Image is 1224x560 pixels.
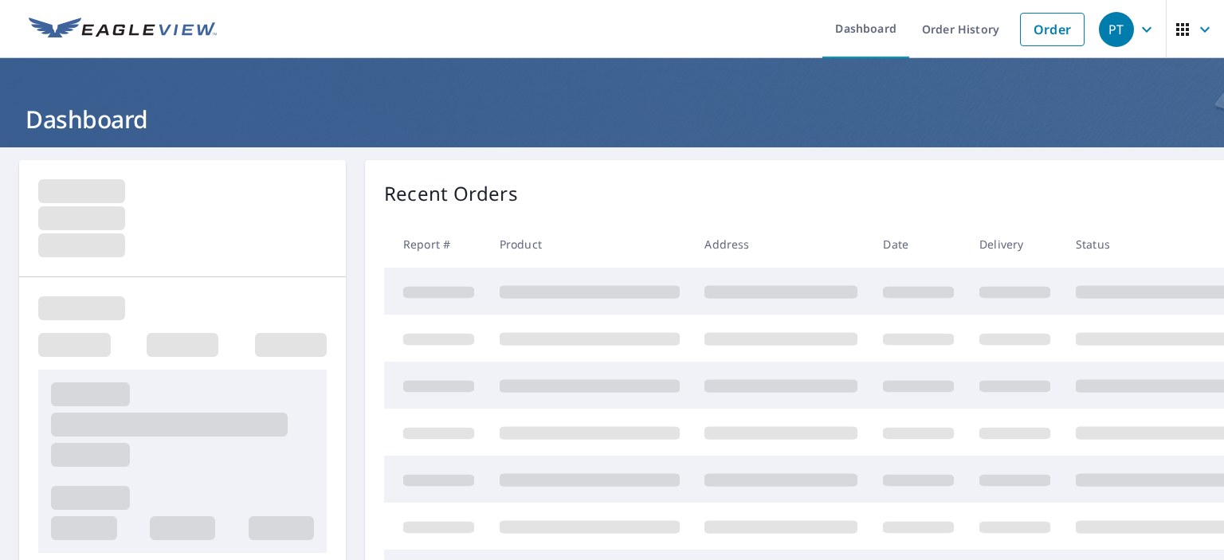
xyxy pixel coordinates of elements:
[384,179,518,208] p: Recent Orders
[384,221,487,268] th: Report #
[967,221,1063,268] th: Delivery
[870,221,967,268] th: Date
[19,103,1205,135] h1: Dashboard
[487,221,692,268] th: Product
[1099,12,1134,47] div: PT
[692,221,870,268] th: Address
[1020,13,1085,46] a: Order
[29,18,217,41] img: EV Logo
